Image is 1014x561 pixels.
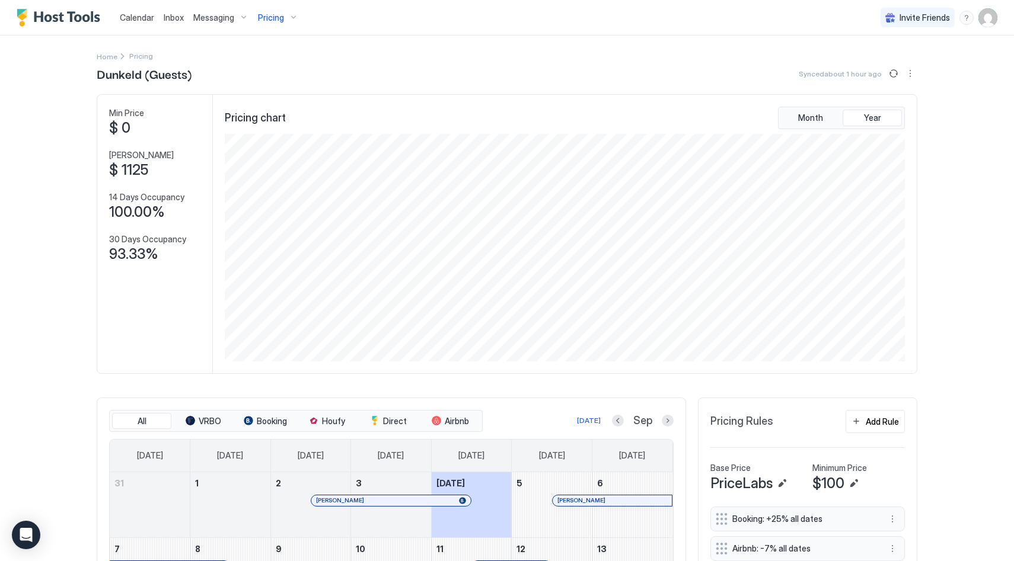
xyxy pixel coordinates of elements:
a: September 3, 2025 [351,472,431,494]
span: $ 1125 [109,161,148,179]
div: menu [903,66,917,81]
div: Breadcrumb [97,50,117,62]
div: tab-group [109,410,483,432]
span: [DATE] [436,478,465,488]
span: Airbnb [445,416,469,427]
span: Sep [633,414,652,428]
span: Pricing Rules [710,415,773,428]
span: Min Price [109,108,144,118]
span: Base Price [710,463,751,473]
button: Month [781,110,840,126]
a: Wednesday [366,440,416,472]
a: August 31, 2025 [110,472,190,494]
span: Messaging [193,12,234,23]
span: $100 [812,475,844,492]
span: 2 [276,478,281,488]
button: Direct [359,413,418,429]
span: Direct [383,416,407,427]
span: 14 Days Occupancy [109,192,184,203]
a: September 10, 2025 [351,538,431,560]
span: VRBO [199,416,221,427]
span: Year [864,113,881,123]
span: 11 [436,544,444,554]
a: September 4, 2025 [432,472,512,494]
span: PriceLabs [710,475,773,492]
span: 8 [195,544,200,554]
td: September 5, 2025 [512,472,592,538]
div: menu [885,541,900,556]
span: Invite Friends [900,12,950,23]
div: Add Rule [866,415,899,428]
a: September 5, 2025 [512,472,592,494]
span: 5 [516,478,522,488]
span: [DATE] [378,450,404,461]
button: More options [885,512,900,526]
a: September 2, 2025 [271,472,351,494]
a: Host Tools Logo [17,9,106,27]
a: September 12, 2025 [512,538,592,560]
span: 9 [276,544,282,554]
span: 1 [195,478,199,488]
a: September 9, 2025 [271,538,351,560]
div: tab-group [778,107,905,129]
span: 100.00% [109,203,165,221]
span: Month [798,113,823,123]
span: Home [97,52,117,61]
a: Tuesday [286,440,336,472]
td: September 3, 2025 [351,472,432,538]
button: Houfy [297,413,356,429]
span: Booking [257,416,287,427]
span: Dunkeld (Guests) [97,65,192,82]
span: 10 [356,544,365,554]
a: Inbox [164,11,184,24]
span: 93.33% [109,245,158,263]
button: Add Rule [846,410,905,433]
span: All [138,416,146,427]
span: Houfy [322,416,345,427]
span: Minimum Price [812,463,867,473]
a: Monday [205,440,255,472]
button: Edit [775,476,789,491]
span: Synced about 1 hour ago [799,69,882,78]
button: Airbnb [420,413,480,429]
span: Breadcrumb [129,52,153,60]
a: September 11, 2025 [432,538,512,560]
button: VRBO [174,413,233,429]
span: Pricing chart [225,111,286,125]
button: Year [843,110,902,126]
a: Sunday [125,440,175,472]
span: 7 [114,544,120,554]
div: [DATE] [577,415,601,426]
span: 6 [597,478,603,488]
span: 12 [516,544,525,554]
a: September 1, 2025 [190,472,270,494]
a: Thursday [447,440,496,472]
a: Friday [527,440,577,472]
span: [DATE] [619,450,645,461]
span: [DATE] [217,450,243,461]
span: 13 [597,544,607,554]
span: [PERSON_NAME] [316,496,364,504]
span: [DATE] [458,450,484,461]
div: menu [959,11,974,25]
span: Airbnb: -7% all dates [732,543,873,554]
td: August 31, 2025 [110,472,190,538]
span: [DATE] [137,450,163,461]
button: Sync prices [887,66,901,81]
a: Saturday [607,440,657,472]
span: Booking: +25% all dates [732,514,873,524]
button: More options [903,66,917,81]
span: [DATE] [539,450,565,461]
button: Next month [662,415,674,427]
button: Previous month [612,415,624,427]
td: September 4, 2025 [431,472,512,538]
button: More options [885,541,900,556]
button: Booking [235,413,295,429]
td: September 6, 2025 [592,472,672,538]
div: User profile [978,8,997,27]
a: September 8, 2025 [190,538,270,560]
span: [PERSON_NAME] [109,150,174,161]
span: 31 [114,478,124,488]
span: Inbox [164,12,184,23]
button: Edit [847,476,861,491]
